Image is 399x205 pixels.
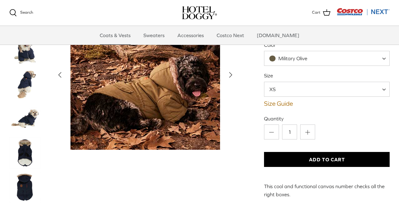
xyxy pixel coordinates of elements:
[264,86,288,93] span: XS
[9,137,41,168] a: Thumbnail Link
[251,26,305,45] a: [DOMAIN_NAME]
[172,26,209,45] a: Accessories
[138,26,170,45] a: Sweaters
[182,6,217,19] img: hoteldoggycom
[264,82,390,97] span: XS
[312,9,320,16] span: Cart
[264,72,390,79] label: Size
[9,9,33,17] a: Search
[264,152,390,167] button: Add to Cart
[9,172,41,203] a: Thumbnail Link
[337,12,390,17] a: Visit Costco Next
[337,8,390,16] img: Costco Next
[282,124,297,139] input: Quantity
[278,56,307,61] span: Military Olive
[9,103,41,134] a: Thumbnail Link
[312,9,330,17] a: Cart
[264,115,390,122] label: Quantity
[20,10,33,15] span: Search
[264,55,320,62] span: Military Olive
[9,34,41,66] a: Thumbnail Link
[182,6,217,19] a: hoteldoggy.com hoteldoggycom
[264,41,390,48] label: Color
[9,69,41,100] a: Thumbnail Link
[264,51,390,66] span: Military Olive
[264,183,390,198] p: This cool and functional canvas number checks all the right boxes.
[264,100,390,107] a: Size Guide
[94,26,136,45] a: Coats & Vests
[53,68,67,82] button: Previous
[211,26,250,45] a: Costco Next
[224,68,238,82] button: Next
